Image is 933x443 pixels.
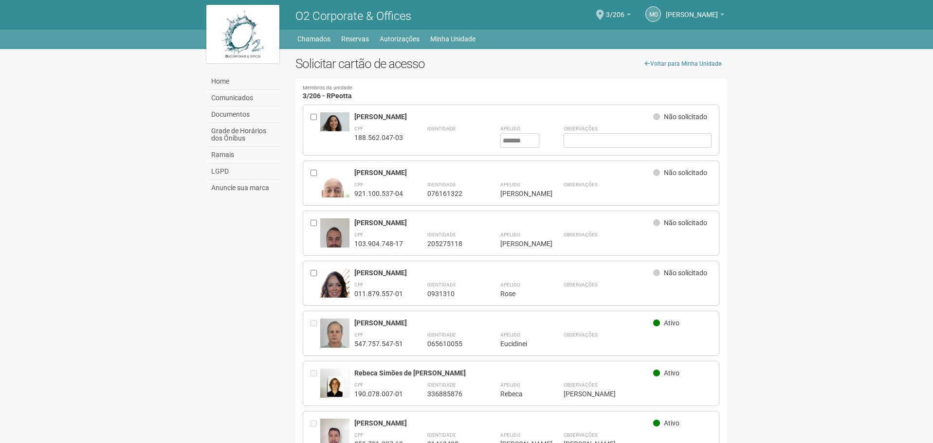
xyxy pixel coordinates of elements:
[564,382,598,388] strong: Observações
[354,182,364,187] strong: CPF
[564,390,712,398] div: [PERSON_NAME]
[354,239,403,248] div: 103.904.748-17
[427,390,476,398] div: 336885876
[606,12,631,20] a: 3/206
[311,319,320,348] div: Entre em contato com a Aministração para solicitar o cancelamento ou 2a via
[380,32,420,46] a: Autorizações
[320,369,349,405] img: user.jpg
[354,133,403,142] div: 188.562.047-03
[664,419,679,427] span: Ativo
[320,168,349,233] img: user.jpg
[354,369,654,377] div: Rebeca Simões de [PERSON_NAME]
[354,112,654,121] div: [PERSON_NAME]
[354,232,364,237] strong: CPF
[320,218,349,270] img: user.jpg
[354,390,403,398] div: 190.078.007-01
[664,169,707,177] span: Não solicitado
[354,168,654,177] div: [PERSON_NAME]
[354,126,364,131] strong: CPF
[209,106,281,123] a: Documentos
[640,56,727,71] a: Voltar para Minha Unidade
[427,239,476,248] div: 205275118
[427,182,456,187] strong: Identidade
[427,189,476,198] div: 076161322
[664,219,707,227] span: Não solicitado
[500,282,520,287] strong: Apelido
[354,289,403,298] div: 011.879.557-01
[427,339,476,348] div: 065610055
[354,339,403,348] div: 547.757.547-51
[606,1,624,18] span: 3/206
[354,268,654,277] div: [PERSON_NAME]
[320,268,349,306] img: user.jpg
[427,232,456,237] strong: Identidade
[664,319,679,327] span: Ativo
[209,123,281,147] a: Grade de Horários dos Ônibus
[427,282,456,287] strong: Identidade
[564,126,598,131] strong: Observações
[564,182,598,187] strong: Observações
[666,1,718,18] span: Monica Guedes
[664,269,707,277] span: Não solicitado
[427,432,456,438] strong: Identidade
[206,5,279,63] img: logo.jpg
[303,86,720,91] small: Membros da unidade
[209,90,281,106] a: Comunicados
[354,332,364,337] strong: CPF
[500,126,520,131] strong: Apelido
[209,73,281,90] a: Home
[427,332,456,337] strong: Identidade
[427,126,456,131] strong: Identidade
[666,12,724,20] a: [PERSON_NAME]
[430,32,476,46] a: Minha Unidade
[500,432,520,438] strong: Apelido
[295,56,727,71] h2: Solicitar cartão de acesso
[209,163,281,180] a: LGPD
[500,390,539,398] div: Rebeca
[500,289,539,298] div: Rose
[209,180,281,196] a: Anuncie sua marca
[320,319,349,358] img: user.jpg
[354,189,403,198] div: 921.100.537-04
[320,112,349,131] img: user.jpg
[354,319,654,327] div: [PERSON_NAME]
[297,32,330,46] a: Chamados
[209,147,281,163] a: Ramais
[664,113,707,121] span: Não solicitado
[500,382,520,388] strong: Apelido
[564,282,598,287] strong: Observações
[645,6,661,22] a: MG
[295,9,411,23] span: O2 Corporate & Offices
[564,232,598,237] strong: Observações
[303,86,720,100] h4: 3/206 - RPeotta
[427,382,456,388] strong: Identidade
[311,369,320,398] div: Entre em contato com a Aministração para solicitar o cancelamento ou 2a via
[500,232,520,237] strong: Apelido
[564,432,598,438] strong: Observações
[341,32,369,46] a: Reservas
[564,332,598,337] strong: Observações
[354,419,654,427] div: [PERSON_NAME]
[500,239,539,248] div: [PERSON_NAME]
[354,218,654,227] div: [PERSON_NAME]
[500,189,539,198] div: [PERSON_NAME]
[427,289,476,298] div: 0931310
[500,182,520,187] strong: Apelido
[354,282,364,287] strong: CPF
[500,339,539,348] div: Eucidinei
[664,369,679,377] span: Ativo
[354,382,364,388] strong: CPF
[354,432,364,438] strong: CPF
[500,332,520,337] strong: Apelido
